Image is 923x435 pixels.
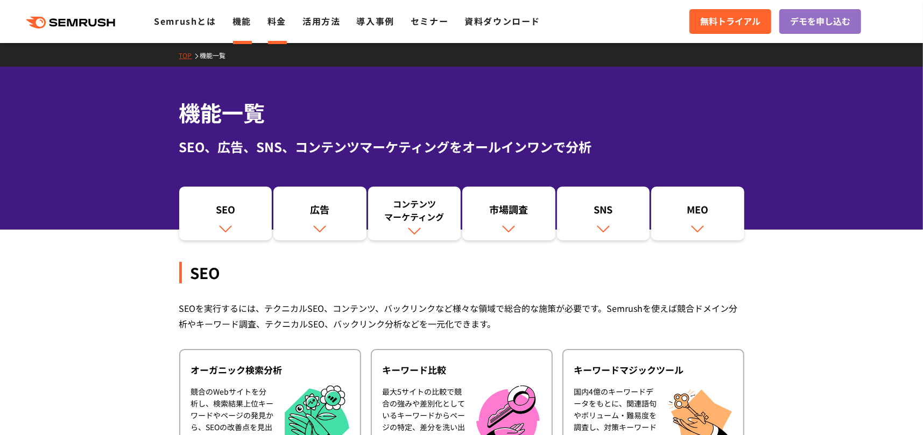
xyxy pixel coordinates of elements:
[557,187,650,240] a: SNS
[185,203,267,221] div: SEO
[179,262,744,283] div: SEO
[191,363,349,376] div: オーガニック検索分析
[200,51,234,60] a: 機能一覧
[374,197,456,223] div: コンテンツ マーケティング
[700,15,760,28] span: 無料トライアル
[368,187,461,240] a: コンテンツマーケティング
[179,51,200,60] a: TOP
[357,15,394,27] a: 導入事例
[464,15,540,27] a: 資料ダウンロード
[462,187,555,240] a: 市場調査
[179,301,744,332] div: SEOを実行するには、テクニカルSEO、コンテンツ、バックリンクなど様々な領域で総合的な施策が必要です。Semrushを使えば競合ドメイン分析やキーワード調査、テクニカルSEO、バックリンク分析...
[179,97,744,129] h1: 機能一覧
[302,15,340,27] a: 活用方法
[468,203,550,221] div: 市場調査
[273,187,367,240] a: 広告
[179,187,272,240] a: SEO
[179,137,744,156] div: SEO、広告、SNS、コンテンツマーケティングをオールインワンで分析
[779,9,861,34] a: デモを申し込む
[279,203,361,221] div: 広告
[383,363,541,376] div: キーワード比較
[574,363,732,376] div: キーワードマジックツール
[411,15,448,27] a: セミナー
[651,187,744,240] a: MEO
[154,15,216,27] a: Semrushとは
[790,15,850,28] span: デモを申し込む
[689,9,771,34] a: 無料トライアル
[232,15,251,27] a: 機能
[562,203,645,221] div: SNS
[657,203,739,221] div: MEO
[267,15,286,27] a: 料金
